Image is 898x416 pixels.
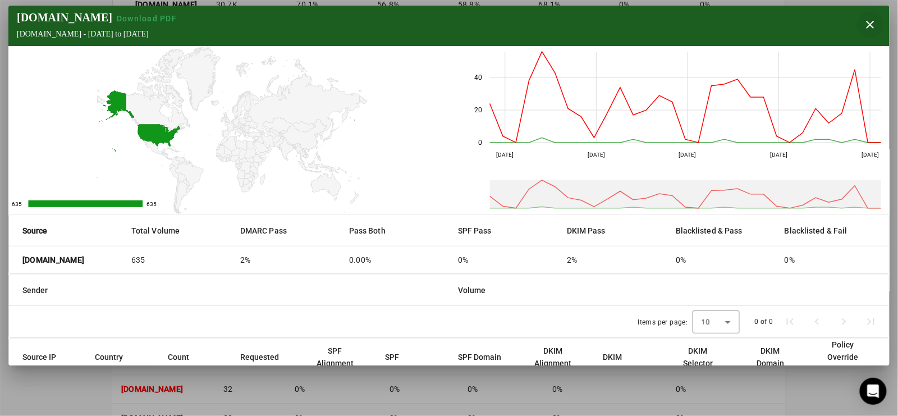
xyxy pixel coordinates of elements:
[458,351,511,363] div: SPF Domain
[776,215,889,246] mat-header-cell: Blacklisted & Fail
[676,345,730,369] div: DKIM Selector
[558,215,667,246] mat-header-cell: DKIM Pass
[168,351,199,363] div: Count
[755,316,773,327] div: 0 of 0
[862,152,879,158] text: [DATE]
[667,215,776,246] mat-header-cell: Blacklisted & Pass
[117,14,177,23] span: Download PDF
[313,345,367,369] div: SPF Alignment
[449,275,889,306] mat-header-cell: Volume
[17,11,181,24] div: [DOMAIN_NAME]
[8,46,449,214] svg: A chart.
[676,345,720,369] div: DKIM Selector
[95,351,133,363] div: Country
[9,275,449,306] mat-header-cell: Sender
[122,246,231,273] mat-cell: 635
[386,351,410,363] div: SPF
[679,152,697,158] text: [DATE]
[474,74,482,81] text: 40
[22,351,66,363] div: Source IP
[860,378,887,405] div: Open Intercom Messenger
[340,246,449,273] mat-cell: 0.00%
[22,254,84,266] strong: [DOMAIN_NAME]
[168,351,189,363] div: Count
[748,345,792,369] div: DKIM Domain
[12,201,22,207] text: 635
[702,318,710,326] span: 10
[474,106,482,114] text: 20
[449,246,558,273] mat-cell: 0%
[821,339,865,376] div: Policy Override reason
[112,13,181,24] button: Download PDF
[122,215,231,246] mat-header-cell: Total Volume
[240,351,279,363] div: Requested
[22,351,56,363] div: Source IP
[588,152,605,158] text: [DATE]
[17,30,181,39] div: [DOMAIN_NAME] - [DATE] to [DATE]
[638,317,688,328] div: Items per page:
[776,246,889,273] mat-cell: 0%
[821,339,876,376] div: Policy Override reason
[771,152,788,158] text: [DATE]
[558,246,667,273] mat-cell: 2%
[530,345,575,369] div: DKIM Alignment
[240,351,289,363] div: Requested
[22,225,48,237] strong: Source
[386,351,400,363] div: SPF
[603,351,622,363] div: DKIM
[313,345,357,369] div: SPF Alignment
[748,345,803,369] div: DKIM Domain
[231,215,340,246] mat-header-cell: DMARC Pass
[449,215,558,246] mat-header-cell: SPF Pass
[530,345,585,369] div: DKIM Alignment
[667,246,776,273] mat-cell: 0%
[146,201,157,207] text: 635
[603,351,633,363] div: DKIM
[497,152,514,158] text: [DATE]
[458,351,501,363] div: SPF Domain
[95,351,123,363] div: Country
[478,139,482,147] text: 0
[231,246,340,273] mat-cell: 2%
[340,215,449,246] mat-header-cell: Pass Both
